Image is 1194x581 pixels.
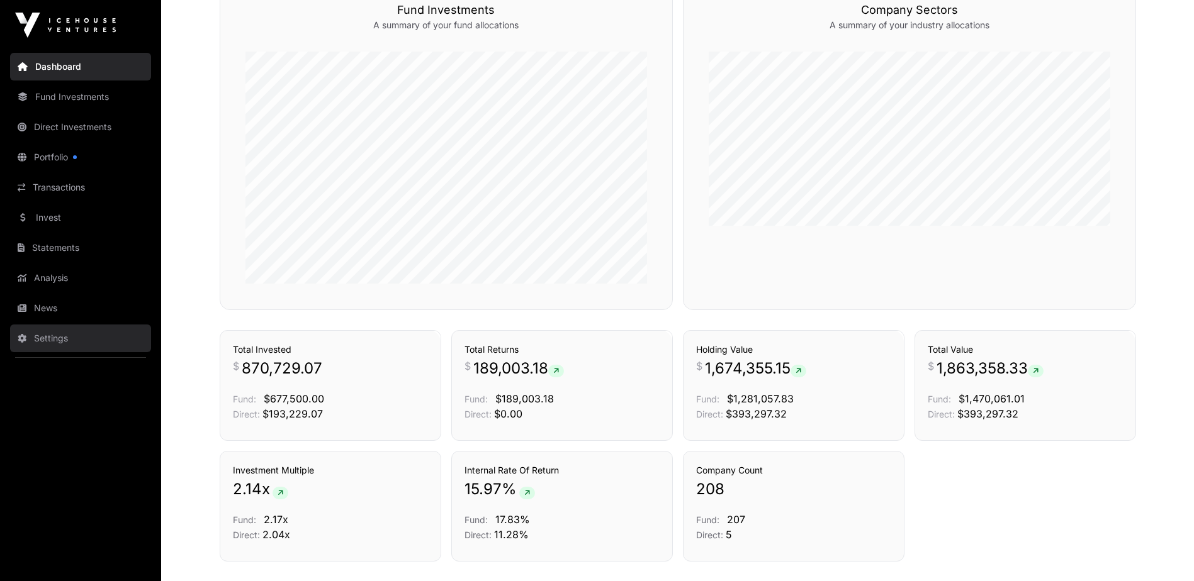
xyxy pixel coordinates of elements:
[10,113,151,141] a: Direct Investments
[245,19,647,31] p: A summary of your fund allocations
[696,358,702,373] span: $
[928,394,951,404] span: Fund:
[264,513,288,526] span: 2.17x
[233,343,428,356] h3: Total Invested
[465,514,488,525] span: Fund:
[696,409,723,419] span: Direct:
[245,1,647,19] h3: Fund Investments
[10,83,151,111] a: Fund Investments
[15,13,116,38] img: Icehouse Ventures Logo
[10,264,151,292] a: Analysis
[233,479,262,499] span: 2.14
[10,143,151,171] a: Portfolio
[696,464,891,477] h3: Company Count
[727,513,745,526] span: 207
[242,358,322,379] span: 870,729.07
[233,529,260,540] span: Direct:
[465,343,660,356] h3: Total Returns
[1131,521,1194,581] iframe: Chat Widget
[465,394,488,404] span: Fund:
[10,324,151,352] a: Settings
[928,343,1123,356] h3: Total Value
[264,392,324,405] span: $677,500.00
[233,514,256,525] span: Fund:
[957,407,1018,420] span: $393,297.32
[494,528,529,541] span: 11.28%
[10,234,151,262] a: Statements
[937,358,1044,379] span: 1,863,358.33
[726,407,787,420] span: $393,297.32
[696,529,723,540] span: Direct:
[494,407,522,420] span: $0.00
[233,394,256,404] span: Fund:
[709,19,1110,31] p: A summary of your industry allocations
[705,358,806,379] span: 1,674,355.15
[696,479,724,499] span: 208
[10,53,151,80] a: Dashboard
[233,464,428,477] h3: Investment Multiple
[233,409,260,419] span: Direct:
[495,392,554,405] span: $189,003.18
[696,514,719,525] span: Fund:
[10,174,151,201] a: Transactions
[696,394,719,404] span: Fund:
[696,343,891,356] h3: Holding Value
[502,479,517,499] span: %
[465,409,492,419] span: Direct:
[726,528,732,541] span: 5
[928,409,955,419] span: Direct:
[465,529,492,540] span: Direct:
[465,464,660,477] h3: Internal Rate Of Return
[959,392,1025,405] span: $1,470,061.01
[10,294,151,322] a: News
[262,407,323,420] span: $193,229.07
[10,204,151,231] a: Invest
[262,528,290,541] span: 2.04x
[262,479,270,499] span: x
[709,1,1110,19] h3: Company Sectors
[495,513,530,526] span: 17.83%
[727,392,794,405] span: $1,281,057.83
[465,358,471,373] span: $
[473,358,564,379] span: 189,003.18
[233,358,239,373] span: $
[465,479,502,499] span: 15.97
[928,358,934,373] span: $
